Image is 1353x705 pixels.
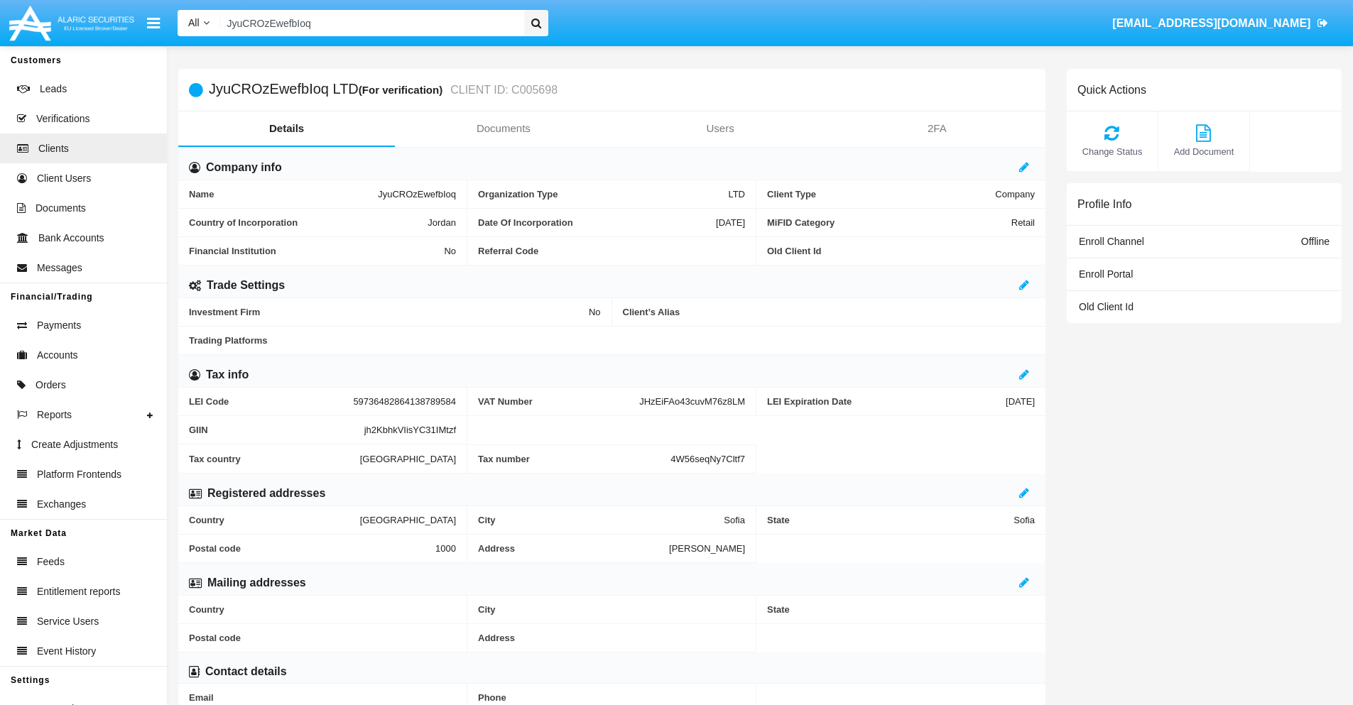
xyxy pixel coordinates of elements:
[189,692,456,703] span: Email
[767,515,1014,525] span: State
[589,307,601,317] span: No
[37,408,72,422] span: Reports
[360,515,456,525] span: [GEOGRAPHIC_DATA]
[189,604,456,615] span: Country
[207,575,306,591] h6: Mailing addresses
[767,246,1035,256] span: Old Client Id
[178,16,220,31] a: All
[38,231,104,246] span: Bank Accounts
[37,554,65,569] span: Feeds
[1301,236,1330,247] span: Offline
[767,189,995,200] span: Client Type
[447,84,558,96] small: CLIENT ID: C005698
[189,217,428,228] span: Country of Incorporation
[478,217,716,228] span: Date Of Incorporation
[220,10,519,36] input: Search
[995,189,1035,200] span: Company
[767,604,1035,615] span: State
[189,543,435,554] span: Postal code
[37,497,86,512] span: Exchanges
[207,278,285,293] h6: Trade Settings
[1165,145,1242,158] span: Add Document
[1074,145,1151,158] span: Change Status
[189,189,378,200] span: Name
[36,111,89,126] span: Verifications
[189,246,444,256] span: Financial Institution
[209,82,558,98] h5: JyuCROzEwefbIoq LTD
[1011,217,1035,228] span: Retail
[353,396,456,407] span: 59736482864138789584
[428,217,456,228] span: Jordan
[395,111,612,146] a: Documents
[1079,236,1144,247] span: Enroll Channel
[359,82,447,98] div: (For verification)
[189,515,360,525] span: Country
[435,543,456,554] span: 1000
[478,604,745,615] span: City
[37,171,91,186] span: Client Users
[37,644,96,659] span: Event History
[36,201,86,216] span: Documents
[478,515,724,525] span: City
[178,111,395,146] a: Details
[669,543,745,554] span: [PERSON_NAME]
[623,307,1036,317] span: Client’s Alias
[37,348,78,363] span: Accounts
[206,160,282,175] h6: Company info
[207,486,325,501] h6: Registered addresses
[444,246,456,256] span: No
[478,692,745,703] span: Phone
[205,664,287,679] h6: Contact details
[360,453,456,464] span: [GEOGRAPHIC_DATA]
[1112,17,1310,29] span: [EMAIL_ADDRESS][DOMAIN_NAME]
[189,425,364,435] span: GIIN
[767,217,1011,228] span: MiFID Category
[670,454,745,464] span: 4W56seqNy7Cltf7
[767,396,1006,407] span: LEI Expiration Date
[716,217,745,228] span: [DATE]
[37,584,121,599] span: Entitlement reports
[724,515,745,525] span: Sofia
[36,378,66,393] span: Orders
[1079,268,1133,280] span: Enroll Portal
[37,614,99,629] span: Service Users
[478,543,669,554] span: Address
[364,425,456,435] span: jh2KbhkVIisYC31IMtzf
[478,396,639,407] span: VAT Number
[31,437,118,452] span: Create Adjustments
[38,141,69,156] span: Clients
[1079,301,1134,312] span: Old Client Id
[1077,197,1131,211] h6: Profile Info
[37,318,81,333] span: Payments
[728,189,745,200] span: LTD
[7,2,136,44] img: Logo image
[188,17,200,28] span: All
[206,367,249,383] h6: Tax info
[478,246,745,256] span: Referral Code
[378,189,456,200] span: JyuCROzEwefbIoq
[1077,83,1146,97] h6: Quick Actions
[478,189,728,200] span: Organization Type
[612,111,829,146] a: Users
[478,454,670,464] span: Tax number
[1006,396,1035,407] span: [DATE]
[37,261,82,275] span: Messages
[40,82,67,97] span: Leads
[1014,515,1035,525] span: Sofia
[639,396,745,407] span: JHzEiFAo43cuvM76z8LM
[189,396,353,407] span: LEI Code
[189,453,360,464] span: Tax country
[189,307,589,317] span: Investment Firm
[478,633,745,643] span: Address
[189,335,1035,346] span: Trading Platforms
[829,111,1045,146] a: 2FA
[1106,4,1335,43] a: [EMAIL_ADDRESS][DOMAIN_NAME]
[189,633,456,643] span: Postal code
[37,467,121,482] span: Platform Frontends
